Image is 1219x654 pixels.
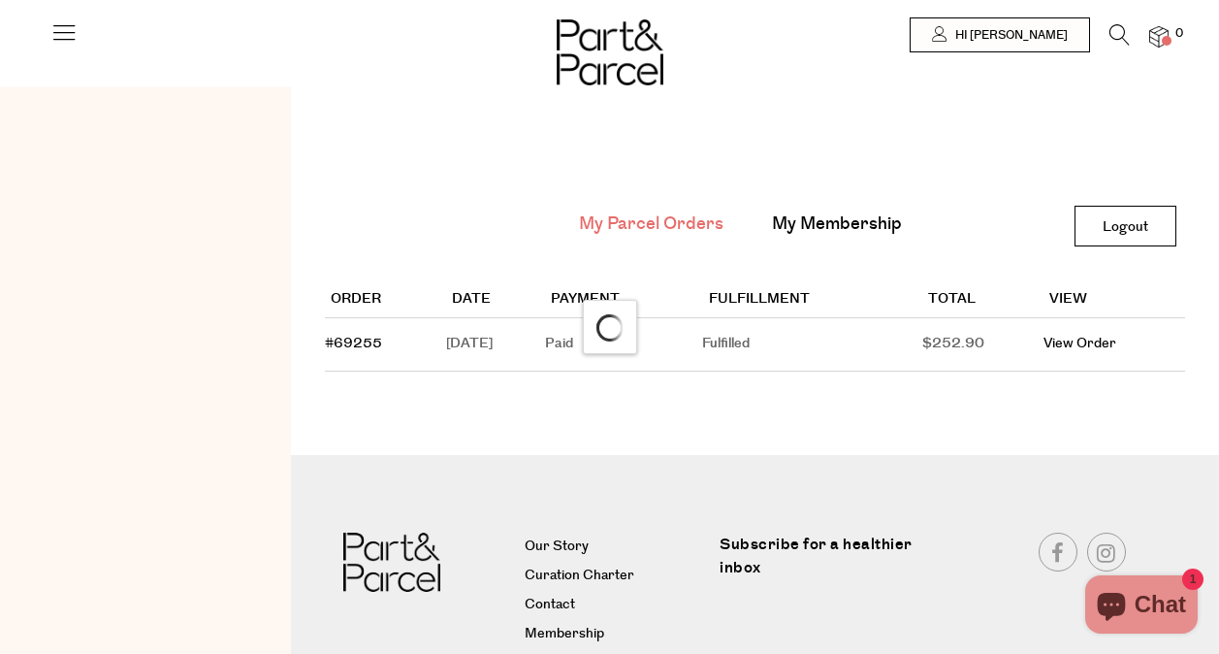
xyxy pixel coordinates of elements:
[922,282,1043,318] th: Total
[545,318,702,372] td: Paid
[446,318,545,372] td: [DATE]
[1043,282,1185,318] th: View
[1075,206,1176,246] a: Logout
[772,212,902,237] a: My Membership
[325,334,382,353] a: #69255
[579,212,723,237] a: My Parcel Orders
[702,318,922,372] td: Fulfilled
[702,282,922,318] th: Fulfillment
[1079,575,1203,638] inbox-online-store-chat: Shopify online store chat
[1149,26,1169,47] a: 0
[1171,25,1188,43] span: 0
[720,533,930,594] label: Subscribe for a healthier inbox
[325,282,446,318] th: Order
[525,594,706,617] a: Contact
[446,282,545,318] th: Date
[950,27,1068,44] span: Hi [PERSON_NAME]
[1043,334,1116,353] a: View Order
[525,623,706,646] a: Membership
[910,17,1090,52] a: Hi [PERSON_NAME]
[545,282,702,318] th: Payment
[343,533,440,592] img: Part&Parcel
[557,19,663,85] img: Part&Parcel
[525,536,706,559] a: Our Story
[525,565,706,588] a: Curation Charter
[922,318,1043,372] td: $252.90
